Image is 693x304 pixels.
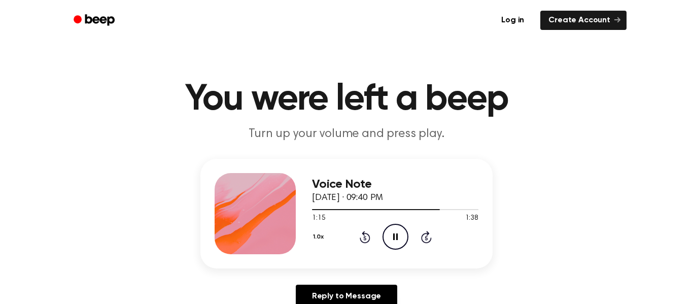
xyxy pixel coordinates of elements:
p: Turn up your volume and press play. [152,126,541,143]
a: Log in [491,9,534,32]
a: Beep [66,11,124,30]
a: Create Account [540,11,627,30]
span: 1:15 [312,213,325,224]
h1: You were left a beep [87,81,606,118]
span: [DATE] · 09:40 PM [312,193,383,202]
button: 1.0x [312,228,327,246]
span: 1:38 [465,213,478,224]
h3: Voice Note [312,178,478,191]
